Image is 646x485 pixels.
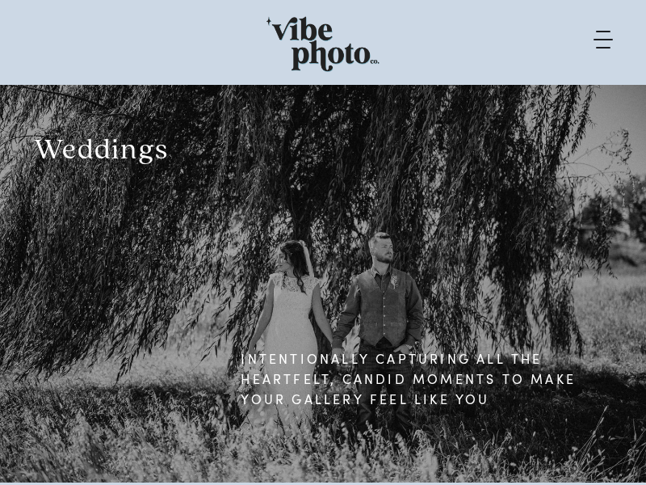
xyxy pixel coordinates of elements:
[241,390,286,410] span: your
[241,349,370,369] span: Intentionally
[531,369,576,390] span: make
[34,133,169,167] span: Weddings
[234,13,380,72] img: Vibe Photo Co.
[292,390,363,410] span: gallery
[375,349,471,369] span: capturing
[511,349,543,369] span: the
[370,390,409,410] span: feel
[476,349,505,369] span: all
[414,390,450,410] span: like
[342,369,407,390] span: candid
[241,369,336,390] span: heartfelt,
[413,369,496,390] span: moments
[502,369,525,390] span: to
[455,390,490,410] span: you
